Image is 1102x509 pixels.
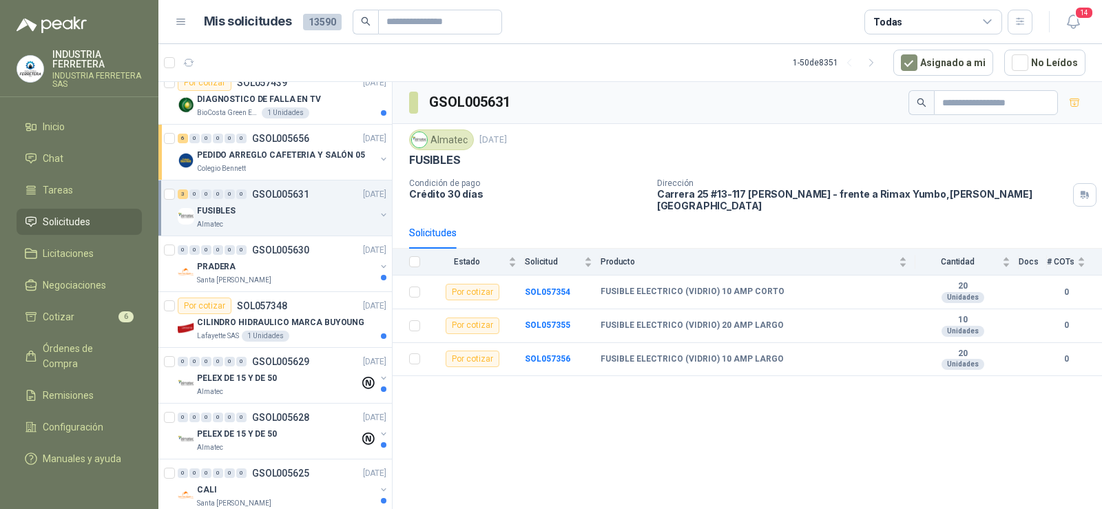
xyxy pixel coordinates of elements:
p: GSOL005630 [252,245,309,255]
p: PELEX DE 15 Y DE 50 [197,372,277,385]
div: 1 Unidades [262,107,309,118]
a: SOL057354 [525,287,570,297]
img: Company Logo [178,320,194,336]
p: FUSIBLES [197,205,236,218]
p: Dirección [657,178,1068,188]
p: Almatec [197,219,223,230]
p: GSOL005625 [252,468,309,478]
a: Solicitudes [17,209,142,235]
p: Condición de pago [409,178,646,188]
div: Todas [873,14,902,30]
p: PELEX DE 15 Y DE 50 [197,428,277,441]
span: Producto [601,257,896,267]
div: Solicitudes [409,225,457,240]
div: 0 [225,413,235,422]
img: Company Logo [178,375,194,392]
p: Colegio Bennett [197,163,246,174]
div: 1 - 50 de 8351 [793,52,882,74]
span: Chat [43,151,63,166]
div: 0 [213,413,223,422]
img: Company Logo [178,487,194,503]
span: Configuración [43,419,103,435]
span: Negociaciones [43,278,106,293]
img: Company Logo [178,96,194,113]
a: SOL057356 [525,354,570,364]
div: 0 [236,189,247,199]
div: 0 [225,357,235,366]
b: 10 [915,315,1010,326]
span: Remisiones [43,388,94,403]
th: Estado [428,249,525,276]
a: 0 0 0 0 0 0 GSOL005629[DATE] Company LogoPELEX DE 15 Y DE 50Almatec [178,353,389,397]
a: 6 0 0 0 0 0 GSOL005656[DATE] Company LogoPEDIDO ARREGLO CAFETERIA Y SALÓN 05Colegio Bennett [178,130,389,174]
button: 14 [1061,10,1085,34]
div: 0 [189,357,200,366]
p: [DATE] [363,188,386,201]
div: 0 [236,357,247,366]
p: [DATE] [363,244,386,257]
b: SOL057355 [525,320,570,330]
th: Producto [601,249,915,276]
span: Cotizar [43,309,74,324]
p: SOL057439 [237,78,287,87]
img: Company Logo [178,264,194,280]
span: Cantidad [915,257,999,267]
p: SOL057348 [237,301,287,311]
div: 1 Unidades [242,331,289,342]
div: Por cotizar [178,298,231,314]
p: GSOL005628 [252,413,309,422]
p: [DATE] [363,76,386,90]
a: Configuración [17,414,142,440]
p: Crédito 30 días [409,188,646,200]
a: Por cotizarSOL057439[DATE] Company LogoDIAGNOSTICO DE FALLA EN TVBioCosta Green Energy S.A.S1 Uni... [158,69,392,125]
button: No Leídos [1004,50,1085,76]
b: FUSIBLE ELECTRICO (VIDRIO) 10 AMP CORTO [601,287,784,298]
p: PRADERA [197,260,236,273]
img: Company Logo [178,431,194,448]
div: 0 [178,245,188,255]
div: 0 [213,189,223,199]
img: Company Logo [178,152,194,169]
th: Cantidad [915,249,1019,276]
a: Por cotizarSOL057348[DATE] Company LogoCILINDRO HIDRAULICO MARCA BUYOUNGLafayette SAS1 Unidades [158,292,392,348]
div: 0 [189,189,200,199]
div: 0 [201,357,211,366]
div: 0 [213,245,223,255]
div: 0 [201,134,211,143]
div: 0 [178,357,188,366]
div: 0 [225,468,235,478]
a: Remisiones [17,382,142,408]
span: Manuales y ayuda [43,451,121,466]
h3: GSOL005631 [429,92,512,113]
p: PEDIDO ARREGLO CAFETERIA Y SALÓN 05 [197,149,365,162]
div: 0 [236,134,247,143]
span: Inicio [43,119,65,134]
span: Órdenes de Compra [43,341,129,371]
div: 0 [236,413,247,422]
img: Logo peakr [17,17,87,33]
div: 0 [189,413,200,422]
th: Solicitud [525,249,601,276]
p: Lafayette SAS [197,331,239,342]
div: Por cotizar [446,284,499,300]
b: 0 [1047,353,1085,366]
a: 0 0 0 0 0 0 GSOL005630[DATE] Company LogoPRADERASanta [PERSON_NAME] [178,242,389,286]
span: 14 [1074,6,1094,19]
span: Solicitudes [43,214,90,229]
img: Company Logo [178,208,194,225]
p: INDUSTRIA FERRETERA SAS [52,72,142,88]
b: 0 [1047,286,1085,299]
a: Cotizar6 [17,304,142,330]
div: 0 [178,468,188,478]
span: Solicitud [525,257,581,267]
b: 20 [915,349,1010,360]
div: Almatec [409,129,474,150]
p: GSOL005629 [252,357,309,366]
p: Almatec [197,442,223,453]
div: Unidades [942,292,984,303]
p: [DATE] [363,132,386,145]
b: 20 [915,281,1010,292]
p: CILINDRO HIDRAULICO MARCA BUYOUNG [197,316,364,329]
a: Inicio [17,114,142,140]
